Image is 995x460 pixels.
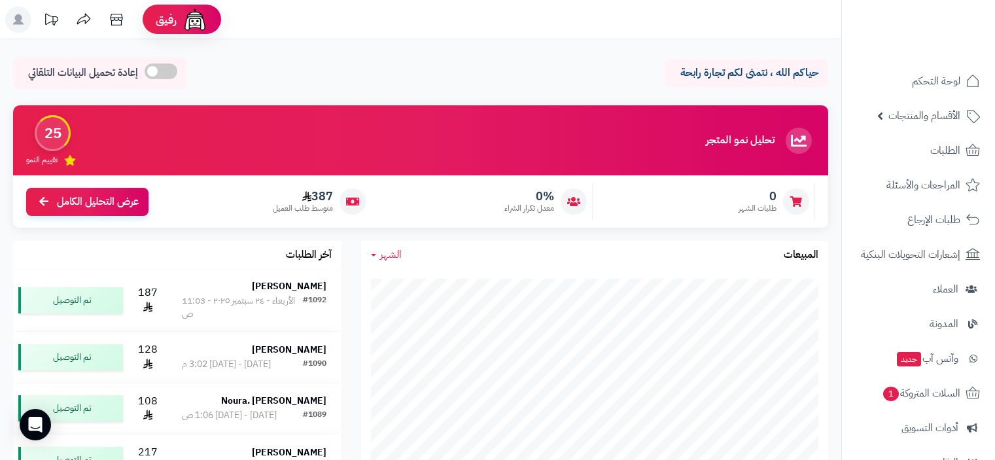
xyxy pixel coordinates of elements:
span: 0 [739,189,777,203]
span: المراجعات والأسئلة [886,176,960,194]
span: إشعارات التحويلات البنكية [861,245,960,264]
span: 1 [882,386,899,402]
span: إعادة تحميل البيانات التلقائي [28,65,138,80]
span: عرض التحليل الكامل [57,194,139,209]
span: طلبات الإرجاع [907,211,960,229]
span: العملاء [933,280,958,298]
span: المدونة [930,315,958,333]
span: 387 [273,189,333,203]
a: طلبات الإرجاع [850,204,987,236]
span: وآتس آب [896,349,958,368]
a: المراجعات والأسئلة [850,169,987,201]
img: ai-face.png [182,7,208,33]
strong: [PERSON_NAME] [252,343,326,357]
a: تحديثات المنصة [35,7,67,36]
a: لوحة التحكم [850,65,987,97]
span: الشهر [380,247,402,262]
strong: Noura. [PERSON_NAME] [221,394,326,408]
a: أدوات التسويق [850,412,987,444]
div: الأربعاء - ٢٤ سبتمبر ٢٠٢٥ - 11:03 ص [182,294,303,321]
span: الأقسام والمنتجات [888,107,960,125]
a: الطلبات [850,135,987,166]
a: السلات المتروكة1 [850,378,987,409]
span: معدل تكرار الشراء [504,203,554,214]
span: أدوات التسويق [901,419,958,437]
span: رفيق [156,12,177,27]
p: حياكم الله ، نتمنى لكم تجارة رابحة [674,65,818,80]
span: لوحة التحكم [912,72,960,90]
a: الشهر [371,247,402,262]
span: السلات المتروكة [882,384,960,402]
div: تم التوصيل [18,287,123,313]
h3: تحليل نمو المتجر [706,135,775,147]
div: تم التوصيل [18,395,123,421]
h3: آخر الطلبات [286,249,332,261]
strong: [PERSON_NAME] [252,279,326,293]
td: 128 [128,332,167,383]
span: طلبات الشهر [739,203,777,214]
div: تم التوصيل [18,344,123,370]
h3: المبيعات [784,249,818,261]
img: logo-2.png [906,17,983,44]
span: تقييم النمو [26,154,58,166]
strong: [PERSON_NAME] [252,446,326,459]
div: #1092 [303,294,326,321]
span: جديد [897,352,921,366]
span: الطلبات [930,141,960,160]
span: 0% [504,189,554,203]
a: عرض التحليل الكامل [26,188,148,216]
a: المدونة [850,308,987,340]
a: وآتس آبجديد [850,343,987,374]
div: #1090 [303,358,326,371]
a: العملاء [850,274,987,305]
div: Open Intercom Messenger [20,409,51,440]
div: #1089 [303,409,326,422]
td: 108 [128,383,167,434]
div: [DATE] - [DATE] 1:06 ص [182,409,277,422]
div: [DATE] - [DATE] 3:02 م [182,358,271,371]
span: متوسط طلب العميل [273,203,333,214]
a: إشعارات التحويلات البنكية [850,239,987,270]
td: 187 [128,270,167,331]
